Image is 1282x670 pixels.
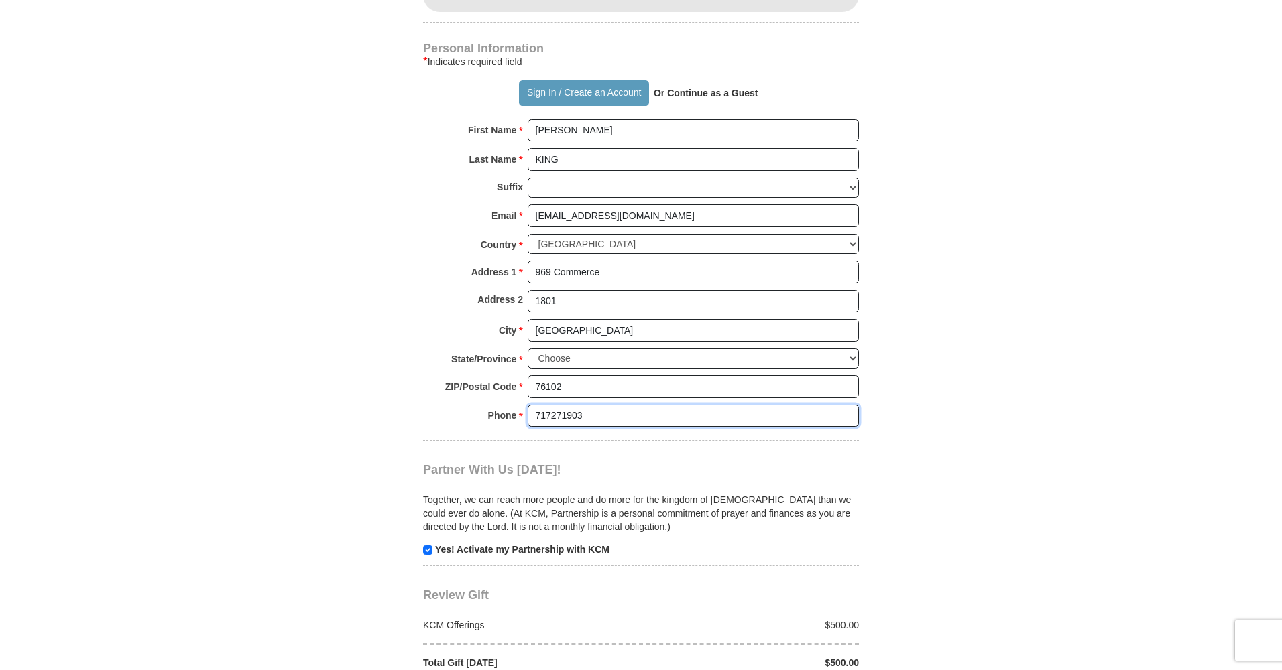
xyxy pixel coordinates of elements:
[445,377,517,396] strong: ZIP/Postal Code
[423,43,859,54] h4: Personal Information
[654,88,758,98] strong: Or Continue as a Guest
[468,121,516,139] strong: First Name
[423,54,859,70] div: Indicates required field
[435,544,609,555] strong: Yes! Activate my Partnership with KCM
[471,263,517,281] strong: Address 1
[469,150,517,169] strong: Last Name
[497,178,523,196] strong: Suffix
[416,618,642,632] div: KCM Offerings
[477,290,523,309] strong: Address 2
[416,656,642,669] div: Total Gift [DATE]
[499,321,516,340] strong: City
[641,618,866,632] div: $500.00
[451,350,516,368] strong: State/Province
[488,406,517,425] strong: Phone
[423,463,561,476] span: Partner With Us [DATE]!
[519,80,648,106] button: Sign In / Create an Account
[491,206,516,225] strong: Email
[423,493,859,533] p: Together, we can reach more people and do more for the kingdom of [DEMOGRAPHIC_DATA] than we coul...
[641,656,866,669] div: $500.00
[481,235,517,254] strong: Country
[423,588,489,602] span: Review Gift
